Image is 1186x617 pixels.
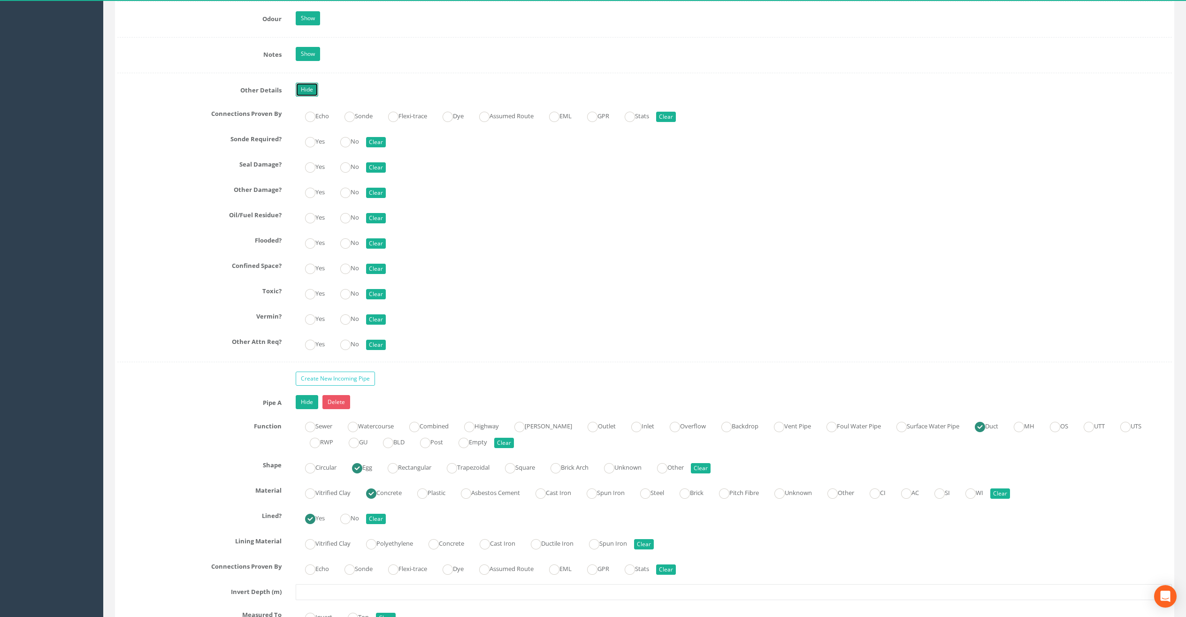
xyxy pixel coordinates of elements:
[296,336,325,350] label: Yes
[470,536,515,549] label: Cast Iron
[110,233,289,245] label: Flooded?
[331,235,359,249] label: No
[541,460,589,473] label: Brick Arch
[331,184,359,198] label: No
[615,108,649,122] label: Stats
[670,485,704,499] label: Brick
[110,258,289,270] label: Confined Space?
[578,108,609,122] label: GPR
[451,485,520,499] label: Asbestos Cement
[296,11,320,25] a: Show
[1074,419,1105,432] label: UTT
[110,419,289,431] label: Function
[710,485,759,499] label: Pitch Fibre
[433,108,464,122] label: Dye
[990,488,1010,499] button: Clear
[296,419,332,432] label: Sewer
[378,460,431,473] label: Rectangular
[331,210,359,223] label: No
[521,536,574,549] label: Ductile Iron
[408,485,445,499] label: Plastic
[296,286,325,299] label: Yes
[580,536,627,549] label: Spun Iron
[338,419,394,432] label: Watercourse
[712,419,758,432] label: Backdrop
[411,434,443,448] label: Post
[110,106,289,118] label: Connections Proven By
[296,536,351,549] label: Vitrified Clay
[331,286,359,299] label: No
[1041,419,1068,432] label: OS
[1004,419,1034,432] label: MH
[449,434,487,448] label: Empty
[110,157,289,169] label: Seal Damage?
[366,137,386,147] button: Clear
[331,311,359,325] label: No
[300,434,333,448] label: RWP
[110,533,289,546] label: Lining Material
[818,485,854,499] label: Other
[331,159,359,173] label: No
[296,561,329,575] label: Echo
[296,134,325,147] label: Yes
[296,510,325,524] label: Yes
[110,508,289,520] label: Lined?
[110,395,289,407] label: Pipe A
[470,561,534,575] label: Assumed Route
[887,419,959,432] label: Surface Water Pipe
[296,460,337,473] label: Circular
[357,485,402,499] label: Concrete
[110,457,289,470] label: Shape
[765,419,811,432] label: Vent Pipe
[595,460,642,473] label: Unknown
[296,372,375,386] a: Create New Incoming Pipe
[577,485,625,499] label: Spun Iron
[366,340,386,350] button: Clear
[400,419,449,432] label: Combined
[540,108,572,122] label: EML
[631,485,664,499] label: Steel
[860,485,886,499] label: CI
[366,314,386,325] button: Clear
[110,11,289,23] label: Odour
[331,510,359,524] label: No
[343,460,372,473] label: Egg
[296,235,325,249] label: Yes
[110,309,289,321] label: Vermin?
[331,260,359,274] label: No
[331,134,359,147] label: No
[110,131,289,144] label: Sonde Required?
[925,485,950,499] label: SI
[296,108,329,122] label: Echo
[296,395,318,409] a: Hide
[419,536,464,549] label: Concrete
[110,182,289,194] label: Other Damage?
[648,460,684,473] label: Other
[366,213,386,223] button: Clear
[296,485,351,499] label: Vitrified Clay
[110,483,289,495] label: Material
[379,108,427,122] label: Flexi-trace
[366,188,386,198] button: Clear
[656,112,676,122] button: Clear
[965,419,998,432] label: Duct
[331,336,359,350] label: No
[578,419,616,432] label: Outlet
[615,561,649,575] label: Stats
[496,460,535,473] label: Square
[1154,585,1177,608] div: Open Intercom Messenger
[339,434,367,448] label: GU
[1111,419,1141,432] label: UTS
[437,460,490,473] label: Trapezoidal
[357,536,413,549] label: Polyethylene
[379,561,427,575] label: Flexi-trace
[110,207,289,220] label: Oil/Fuel Residue?
[956,485,983,499] label: WI
[110,47,289,59] label: Notes
[892,485,919,499] label: AC
[110,283,289,296] label: Toxic?
[578,561,609,575] label: GPR
[660,419,706,432] label: Overflow
[296,311,325,325] label: Yes
[817,419,881,432] label: Foul Water Pipe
